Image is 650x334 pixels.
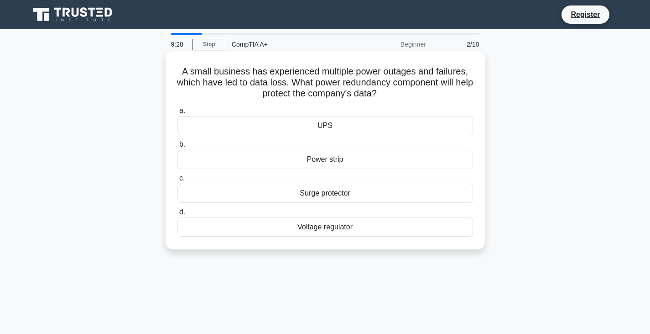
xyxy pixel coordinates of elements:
div: Voltage regulator [177,217,473,237]
div: 2/10 [432,35,485,53]
div: UPS [177,116,473,135]
span: b. [179,140,185,148]
div: 9:28 [166,35,192,53]
span: c. [179,174,185,182]
span: a. [179,106,185,114]
div: Power strip [177,150,473,169]
span: d. [179,208,185,216]
h5: A small business has experienced multiple power outages and failures, which have led to data loss... [177,66,474,100]
div: Surge protector [177,184,473,203]
a: Register [565,9,605,20]
div: Beginner [352,35,432,53]
div: CompTIA A+ [226,35,352,53]
a: Stop [192,39,226,50]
